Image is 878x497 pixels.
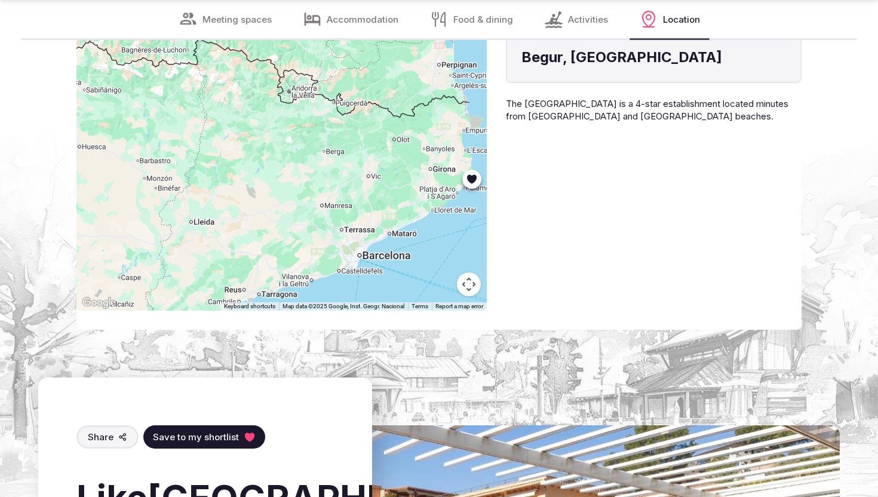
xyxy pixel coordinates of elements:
[224,302,275,311] button: Keyboard shortcuts
[453,13,513,26] span: Food & dining
[283,303,404,309] span: Map data ©2025 Google, Inst. Geogr. Nacional
[521,47,786,68] h4: Begur, [GEOGRAPHIC_DATA]
[412,303,428,309] a: Terms (opens in new tab)
[76,425,139,449] button: Share
[153,431,239,443] span: Save to my shortlist
[327,13,398,26] span: Accommodation
[143,425,265,449] button: Save to my shortlist
[663,13,700,26] span: Location
[79,295,119,311] img: Google
[88,431,113,443] span: Share
[79,295,119,311] a: Open this area in Google Maps (opens a new window)
[506,98,788,122] span: The [GEOGRAPHIC_DATA] is a 4-star establishment located minutes from [GEOGRAPHIC_DATA] and [GEOGR...
[457,272,481,296] button: Map camera controls
[568,13,608,26] span: Activities
[202,13,272,26] span: Meeting spaces
[435,303,483,309] a: Report a map error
